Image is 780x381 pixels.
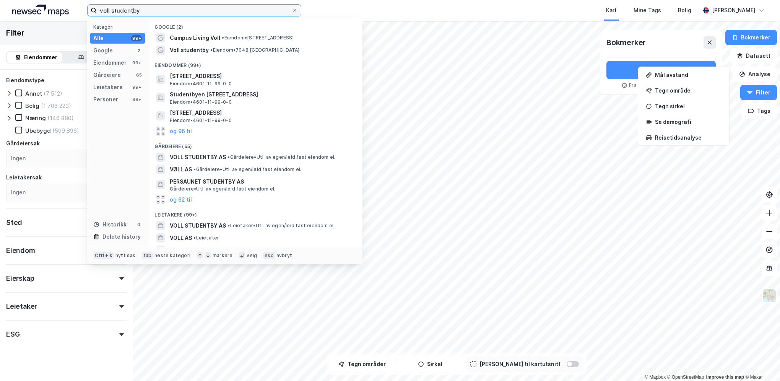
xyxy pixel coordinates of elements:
span: [STREET_ADDRESS] [170,72,353,81]
div: 0 [136,221,142,228]
span: Eiendom • [STREET_ADDRESS] [222,35,294,41]
div: Leietakersøk [6,173,42,182]
div: markere [213,252,232,259]
span: Eiendom • 4601-11-99-0-0 [170,117,231,124]
div: Kategori [93,24,145,30]
div: velg [247,252,257,259]
a: Improve this map [706,374,744,380]
div: (146 880) [47,114,74,122]
div: Ctrl + k [93,252,114,259]
iframe: Chat Widget [742,344,780,381]
button: og 96 til [170,127,192,136]
div: Reisetidsanalyse [655,134,721,141]
div: Ingen [11,188,26,197]
div: nytt søk [115,252,136,259]
div: (1 706 223) [41,102,71,109]
div: Tegn sirkel [655,103,721,109]
button: Filter [740,85,777,100]
div: Delete history [102,232,141,241]
div: Sted [6,218,22,227]
button: Nytt bokmerke [606,61,716,79]
div: Filter [6,27,24,39]
div: Eiendommer (99+) [148,56,362,70]
span: Eiendom • 4601-11-99-0-0 [170,99,231,105]
button: Tegn områder [330,357,395,372]
div: Fra din nåværende kartvisning [606,82,716,88]
span: Gårdeiere • Utl. av egen/leid fast eiendom el. [227,154,335,160]
span: VOLL AS [170,233,192,243]
button: Sirkel [398,357,463,372]
span: Leietaker • Utl. av egen/leid fast eiendom el. [227,223,335,229]
button: Datasett [730,48,777,63]
div: 99+ [131,84,142,90]
span: Voll studentby [170,46,209,55]
span: Campus Living Voll [170,33,220,42]
button: Analyse [733,67,777,82]
div: avbryt [276,252,292,259]
span: • [222,35,224,41]
span: Eiendom • 7048 [GEOGRAPHIC_DATA] [210,47,299,53]
span: • [193,166,196,172]
span: • [193,235,196,241]
span: • [227,223,230,228]
div: Bolig [678,6,691,15]
div: Kart [606,6,617,15]
span: Gårdeiere • Utl. av egen/leid fast eiendom el. [193,166,301,173]
input: Søk på adresse, matrikkel, gårdeiere, leietakere eller personer [97,5,292,16]
div: Eiendom [6,246,35,255]
div: 99+ [131,60,142,66]
span: • [210,47,213,53]
div: Ubebygd [25,127,51,134]
div: Se demografi [655,119,721,125]
div: 99+ [131,35,142,41]
span: Leietaker [193,235,219,241]
div: [PERSON_NAME] [712,6,756,15]
div: esc [263,252,275,259]
button: Bokmerker [725,30,777,45]
img: Z [762,288,777,303]
div: Ingen [11,154,26,163]
button: Tags [741,103,777,119]
div: Eiendommer [93,58,127,67]
div: (7 512) [44,90,62,97]
div: Annet [25,90,42,97]
div: Google (2) [148,18,362,32]
div: 2 [136,47,142,54]
div: Næring [25,114,46,122]
div: Leietakere [93,83,123,92]
div: Leietakere (99+) [148,206,362,220]
div: 99+ [131,96,142,103]
span: VOLL SKOLE AS [170,246,210,255]
span: Studentbyen [STREET_ADDRESS] [170,90,353,99]
div: 65 [136,72,142,78]
div: Leietaker [6,302,37,311]
div: Historikk [93,220,127,229]
span: VOLL STUDENTBY AS [170,221,226,230]
div: tab [142,252,153,259]
span: PERSAUNET STUDENTBY AS [170,177,353,186]
div: neste kategori [154,252,190,259]
div: Eiendomstype [6,76,44,85]
span: • [227,154,230,160]
span: [STREET_ADDRESS] [170,108,353,117]
img: logo.a4113a55bc3d86da70a041830d287a7e.svg [12,5,69,16]
div: Tegn område [655,87,721,94]
div: Mål avstand [655,72,721,78]
div: Bokmerker [606,36,646,49]
span: VØLL AS [170,165,192,174]
span: VOLL STUDENTBY AS [170,153,226,162]
button: og 62 til [170,195,192,204]
div: Bolig [25,102,39,109]
div: (599 896) [52,127,79,134]
div: [PERSON_NAME] til kartutsnitt [479,360,561,369]
span: Gårdeiere • Utl. av egen/leid fast eiendom el. [170,186,275,192]
div: Gårdeiersøk [6,139,40,148]
div: Google [93,46,113,55]
div: Eierskap [6,274,34,283]
span: Eiendom • 4601-11-99-0-0 [170,81,231,87]
div: Gårdeiere (65) [148,137,362,151]
div: Alle [93,34,104,43]
a: OpenStreetMap [667,374,704,380]
div: Gårdeiere [93,70,121,80]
